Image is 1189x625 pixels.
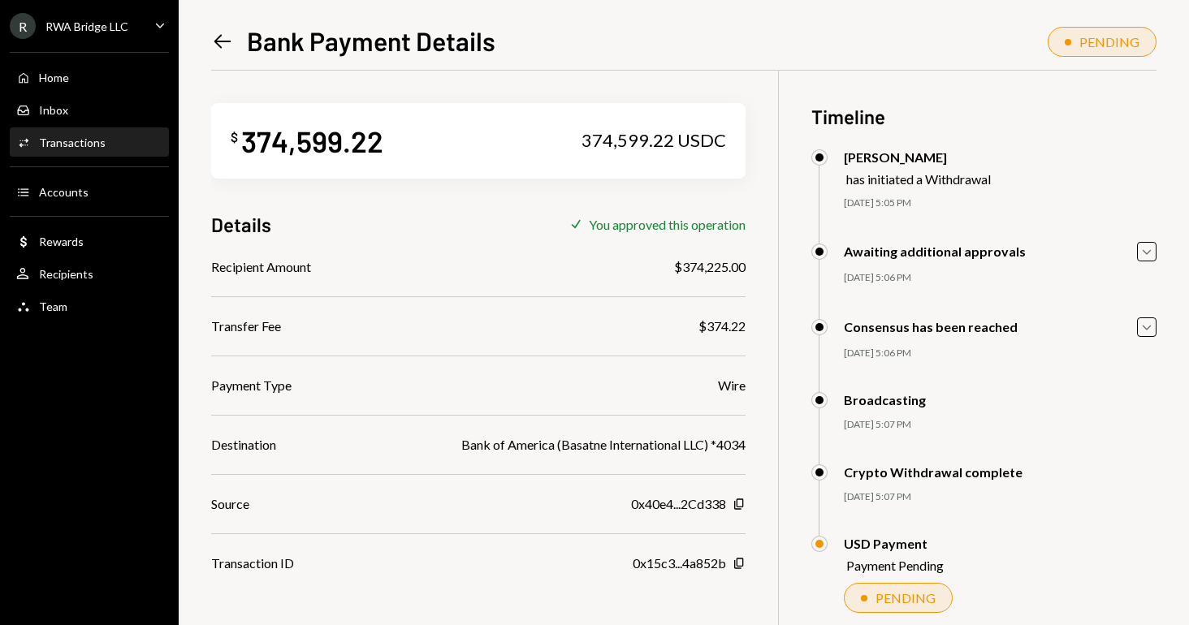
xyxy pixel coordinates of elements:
h3: Timeline [811,103,1157,130]
a: Accounts [10,177,169,206]
div: You approved this operation [589,217,746,232]
div: Home [39,71,69,84]
div: Rewards [39,235,84,248]
div: [DATE] 5:07 PM [844,418,1157,432]
a: Rewards [10,226,169,256]
div: 374,599.22 USDC [582,129,726,152]
div: Payment Type [211,376,292,395]
h1: Bank Payment Details [247,24,495,57]
div: [DATE] 5:06 PM [844,271,1157,285]
a: Recipients [10,259,169,288]
div: USD Payment [844,536,944,551]
div: Crypto Withdrawal complete [844,464,1023,480]
div: Recipients [39,267,93,281]
div: Wire [718,376,746,395]
div: R [10,13,36,39]
div: Awaiting additional approvals [844,244,1026,259]
div: Transfer Fee [211,317,281,336]
div: [DATE] 5:06 PM [844,347,1157,360]
a: Transactions [10,127,169,157]
div: Broadcasting [844,392,926,407]
h3: Details [211,211,271,238]
div: $374.22 [698,317,746,336]
div: 0x40e4...2Cd338 [631,494,726,514]
div: Payment Pending [846,558,944,573]
div: Accounts [39,185,89,199]
div: RWA Bridge LLC [45,19,128,33]
div: Inbox [39,103,68,117]
div: $374,225.00 [674,257,746,277]
div: Source [211,494,249,514]
div: 374,599.22 [241,123,383,159]
a: Inbox [10,95,169,124]
div: PENDING [1079,34,1139,50]
div: [DATE] 5:07 PM [844,490,1157,504]
div: Transactions [39,136,106,149]
div: Team [39,300,67,313]
div: [DATE] 5:05 PM [844,196,1157,210]
div: Transaction ID [211,554,294,573]
div: Bank of America (Basatne International LLC) *4034 [461,435,746,455]
div: 0x15c3...4a852b [633,554,726,573]
a: Home [10,62,169,92]
div: $ [231,129,238,145]
div: has initiated a Withdrawal [846,171,991,187]
a: Team [10,291,169,321]
div: Consensus has been reached [844,319,1018,334]
div: PENDING [876,590,936,606]
div: Recipient Amount [211,257,311,277]
div: [PERSON_NAME] [844,149,991,165]
div: Destination [211,435,276,455]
